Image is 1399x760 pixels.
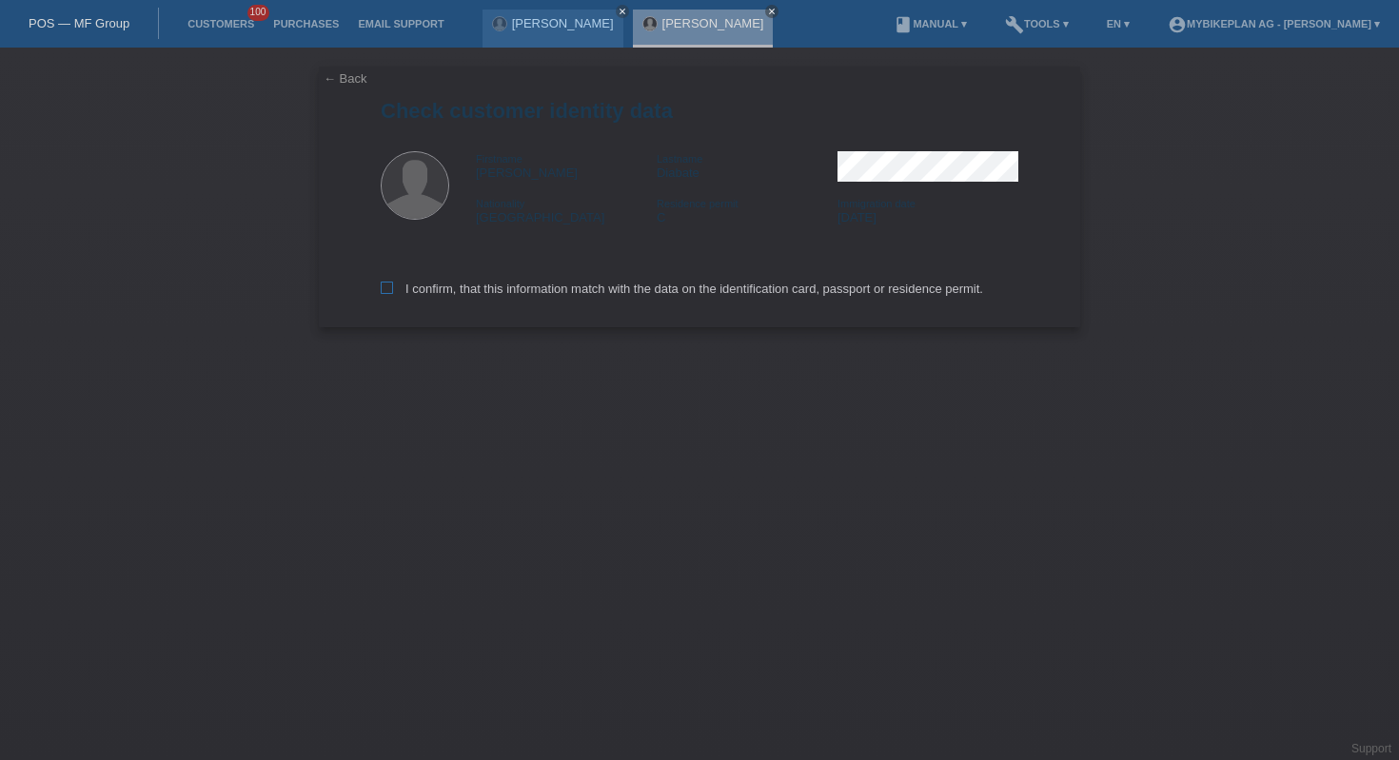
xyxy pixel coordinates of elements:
[894,15,913,34] i: book
[1168,15,1187,34] i: account_circle
[381,282,983,296] label: I confirm, that this information match with the data on the identification card, passport or resi...
[29,16,129,30] a: POS — MF Group
[884,18,976,29] a: bookManual ▾
[324,71,367,86] a: ← Back
[837,196,1018,224] div: [DATE]
[476,151,657,180] div: [PERSON_NAME]
[767,7,777,16] i: close
[381,99,1018,123] h1: Check customer identity data
[618,7,627,16] i: close
[616,5,629,18] a: close
[995,18,1078,29] a: buildTools ▾
[1005,15,1024,34] i: build
[657,196,837,224] div: C
[657,151,837,180] div: Diabate
[476,153,522,165] span: Firstname
[1158,18,1389,29] a: account_circleMybikeplan AG - [PERSON_NAME] ▾
[662,16,764,30] a: [PERSON_NAME]
[765,5,778,18] a: close
[476,198,524,209] span: Nationality
[178,18,264,29] a: Customers
[657,198,739,209] span: Residence permit
[657,153,702,165] span: Lastname
[1351,742,1391,755] a: Support
[348,18,453,29] a: Email Support
[512,16,614,30] a: [PERSON_NAME]
[837,198,916,209] span: Immigration date
[264,18,348,29] a: Purchases
[476,196,657,224] div: [GEOGRAPHIC_DATA]
[1097,18,1139,29] a: EN ▾
[247,5,270,21] span: 100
